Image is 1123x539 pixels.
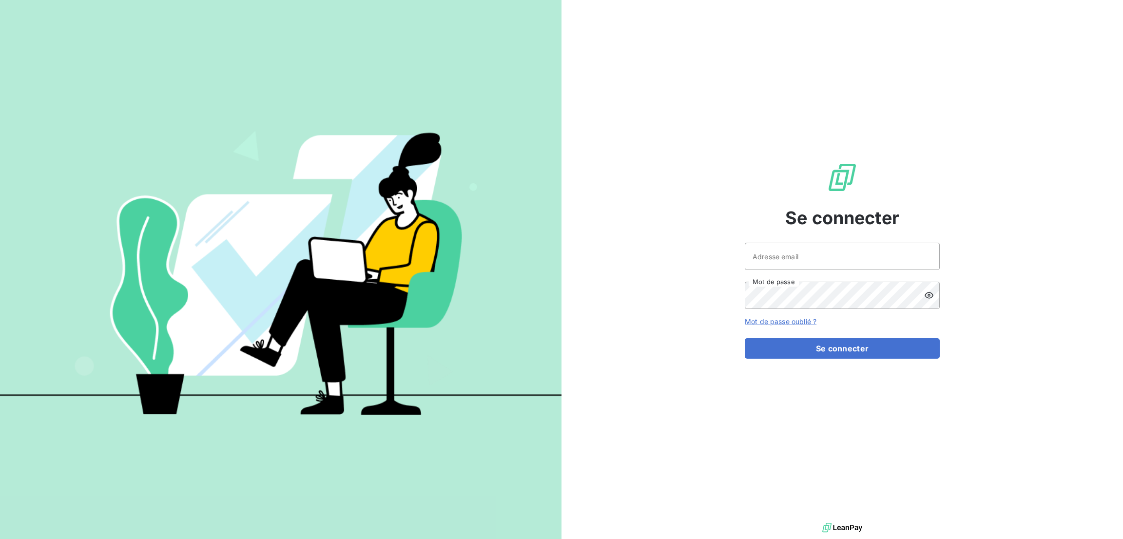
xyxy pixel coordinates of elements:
[785,205,899,231] span: Se connecter
[745,317,816,326] a: Mot de passe oublié ?
[745,338,940,359] button: Se connecter
[745,243,940,270] input: placeholder
[827,162,858,193] img: Logo LeanPay
[822,520,862,535] img: logo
